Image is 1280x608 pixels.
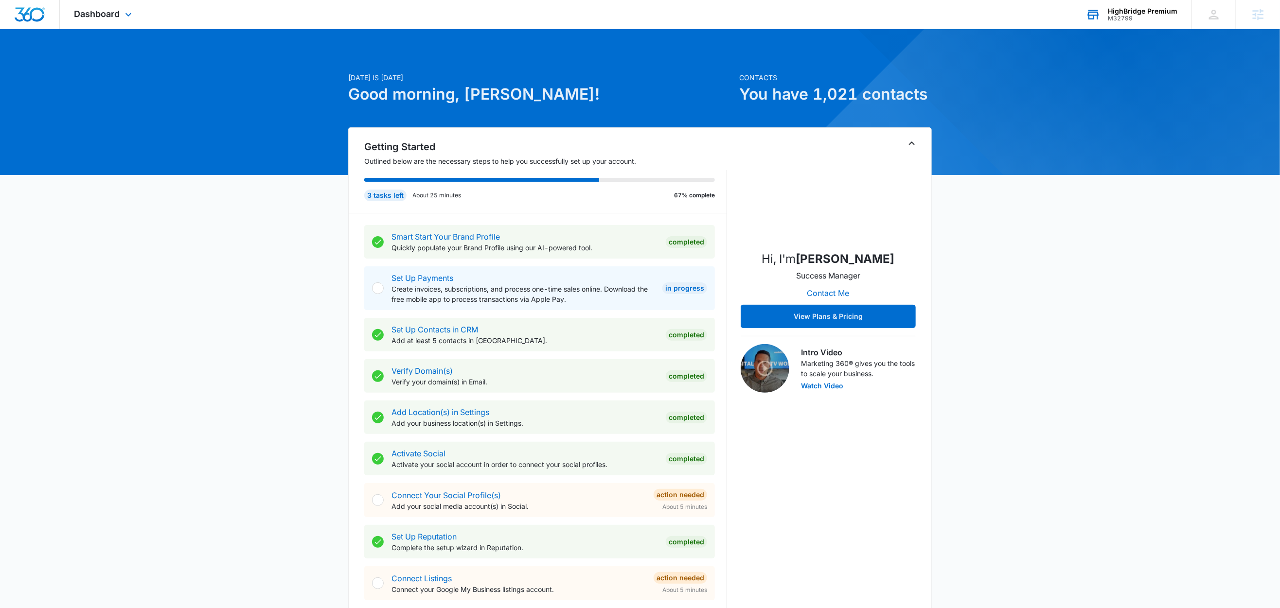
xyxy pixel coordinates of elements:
h2: Getting Started [364,139,727,154]
div: account id [1108,15,1177,22]
span: About 5 minutes [662,586,707,594]
p: Activate your social account in order to connect your social profiles. [391,459,658,469]
p: Complete the setup wizard in Reputation. [391,542,658,553]
a: Connect Your Social Profile(s) [391,490,501,500]
p: [DATE] is [DATE] [348,72,733,83]
p: Success Manager [796,270,860,281]
button: Watch Video [801,382,843,389]
div: Completed [666,536,707,548]
button: Toggle Collapse [906,138,918,149]
a: Smart Start Your Brand Profile [391,232,500,242]
button: Contact Me [798,281,859,305]
a: Set Up Contacts in CRM [391,325,478,334]
div: In Progress [662,282,707,294]
div: 3 tasks left [364,190,407,201]
div: Completed [666,329,707,341]
span: Dashboard [74,9,120,19]
h1: Good morning, [PERSON_NAME]! [348,83,733,106]
p: Add your business location(s) in Settings. [391,418,658,428]
p: Hi, I'm [762,250,895,268]
p: Verify your domain(s) in Email. [391,377,658,387]
p: Quickly populate your Brand Profile using our AI-powered tool. [391,243,658,253]
p: Outlined below are the necessary steps to help you successfully set up your account. [364,156,727,166]
span: About 5 minutes [662,503,707,511]
p: Add at least 5 contacts in [GEOGRAPHIC_DATA]. [391,335,658,346]
a: Add Location(s) in Settings [391,407,489,417]
p: Add your social media account(s) in Social. [391,501,646,511]
p: About 25 minutes [412,191,461,200]
strong: [PERSON_NAME] [796,252,895,266]
h1: You have 1,021 contacts [739,83,932,106]
img: Intro Video [741,344,789,393]
div: Completed [666,236,707,248]
div: Action Needed [654,489,707,501]
div: Completed [666,370,707,382]
p: Marketing 360® gives you the tools to scale your business. [801,358,916,379]
div: Action Needed [654,572,707,584]
div: Completed [666,412,707,423]
p: Connect your Google My Business listings account. [391,584,646,594]
a: Set Up Payments [391,273,453,283]
div: Completed [666,453,707,465]
p: Contacts [739,72,932,83]
div: account name [1108,7,1177,15]
a: Activate Social [391,449,445,458]
img: Nicholas Geymann [780,145,877,243]
button: View Plans & Pricing [741,305,916,328]
p: Create invoices, subscriptions, and process one-time sales online. Download the free mobile app t... [391,284,655,304]
a: Verify Domain(s) [391,366,453,376]
p: 67% complete [674,191,715,200]
a: Set Up Reputation [391,532,457,541]
h3: Intro Video [801,347,916,358]
a: Connect Listings [391,573,452,583]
